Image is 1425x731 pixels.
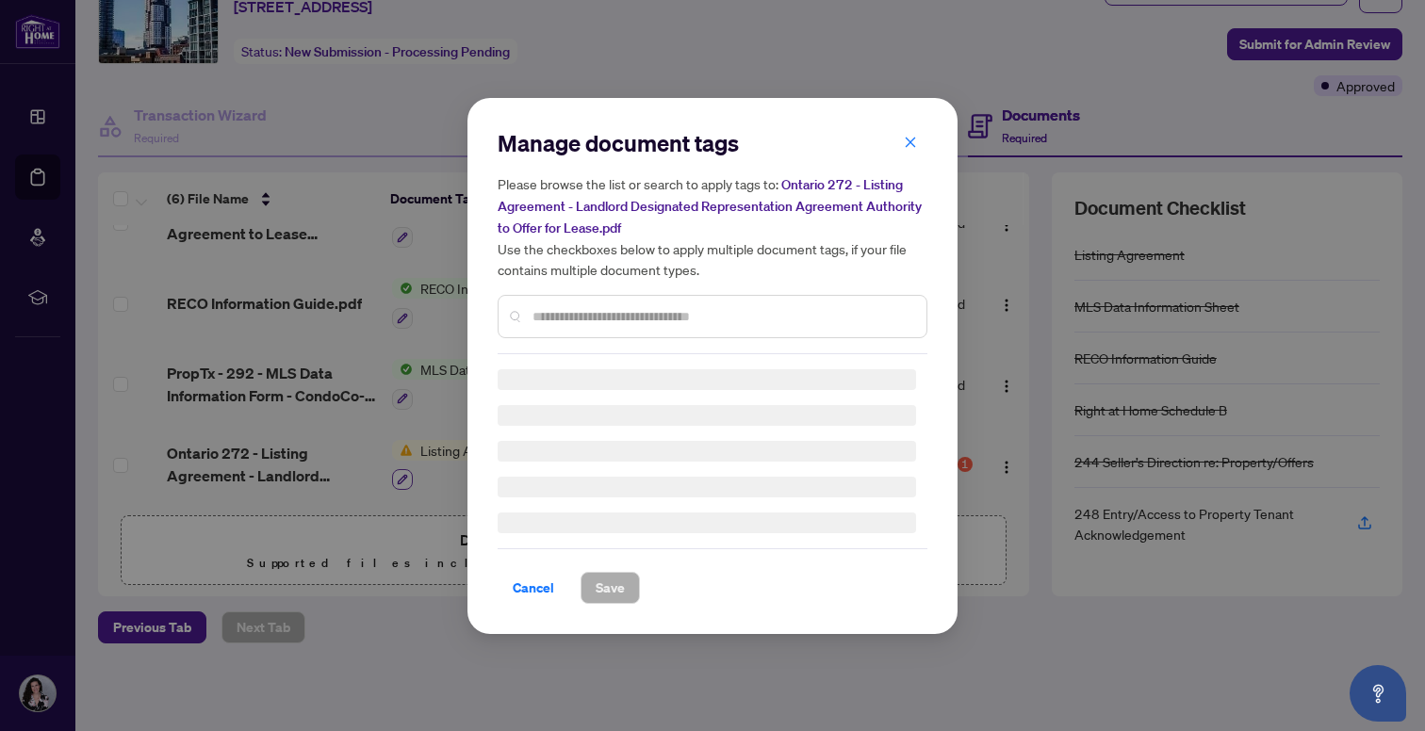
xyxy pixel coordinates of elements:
button: Open asap [1350,665,1406,722]
span: Ontario 272 - Listing Agreement - Landlord Designated Representation Agreement Authority to Offer... [498,176,922,236]
span: close [904,135,917,148]
button: Cancel [498,572,569,604]
button: Save [581,572,640,604]
h5: Please browse the list or search to apply tags to: Use the checkboxes below to apply multiple doc... [498,173,927,280]
h2: Manage document tags [498,128,927,158]
span: Cancel [513,573,554,603]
